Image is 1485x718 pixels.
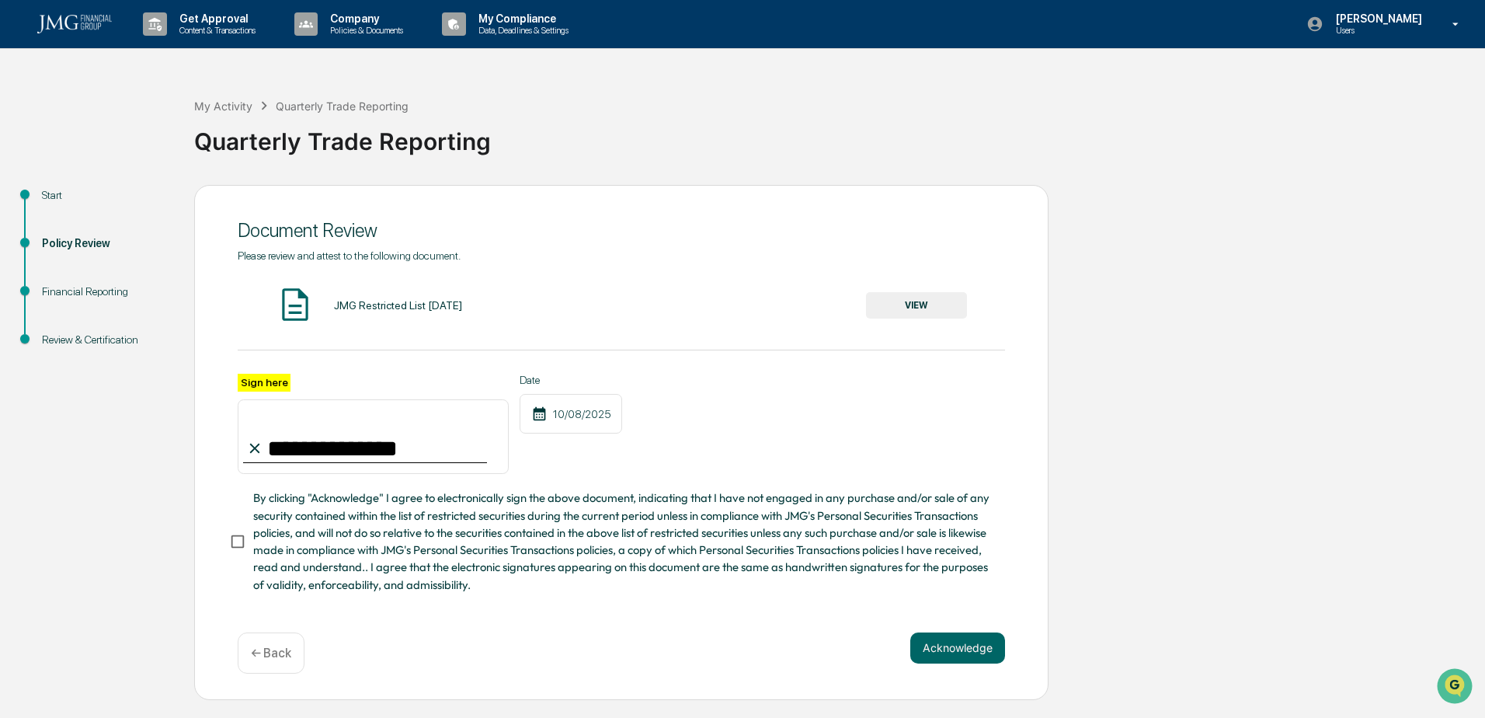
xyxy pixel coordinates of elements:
[910,633,1005,664] button: Acknowledge
[128,196,193,211] span: Attestations
[113,197,125,210] div: 🗄️
[520,394,622,434] div: 10/08/2025
[318,12,411,25] p: Company
[110,263,188,275] a: Powered byPylon
[238,249,461,262] span: Please review and attest to the following document.
[16,33,283,58] p: How can we help?
[253,490,993,594] span: By clicking "Acknowledge" I agree to electronically sign the above document, indicating that I ha...
[37,15,112,33] img: logo
[466,25,576,36] p: Data, Deadlines & Settings
[42,284,169,300] div: Financial Reporting
[155,263,188,275] span: Pylon
[318,25,411,36] p: Policies & Documents
[106,190,199,218] a: 🗄️Attestations
[42,235,169,252] div: Policy Review
[16,119,43,147] img: 1746055101610-c473b297-6a78-478c-a979-82029cc54cd1
[31,196,100,211] span: Preclearance
[9,190,106,218] a: 🖐️Preclearance
[276,285,315,324] img: Document Icon
[16,227,28,239] div: 🔎
[53,134,196,147] div: We're available if you need us!
[520,374,622,386] label: Date
[1323,12,1430,25] p: [PERSON_NAME]
[251,646,291,660] p: ← Back
[31,225,98,241] span: Data Lookup
[42,187,169,204] div: Start
[167,25,263,36] p: Content & Transactions
[334,299,462,312] div: JMG Restricted List [DATE]
[264,124,283,142] button: Start new chat
[866,292,967,319] button: VIEW
[194,115,1477,155] div: Quarterly Trade Reporting
[16,197,28,210] div: 🖐️
[9,219,104,247] a: 🔎Data Lookup
[276,99,409,113] div: Quarterly Trade Reporting
[53,119,255,134] div: Start new chat
[238,219,1005,242] div: Document Review
[466,12,576,25] p: My Compliance
[42,332,169,348] div: Review & Certification
[1323,25,1430,36] p: Users
[1435,667,1477,709] iframe: Open customer support
[194,99,252,113] div: My Activity
[238,374,290,392] label: Sign here
[167,12,263,25] p: Get Approval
